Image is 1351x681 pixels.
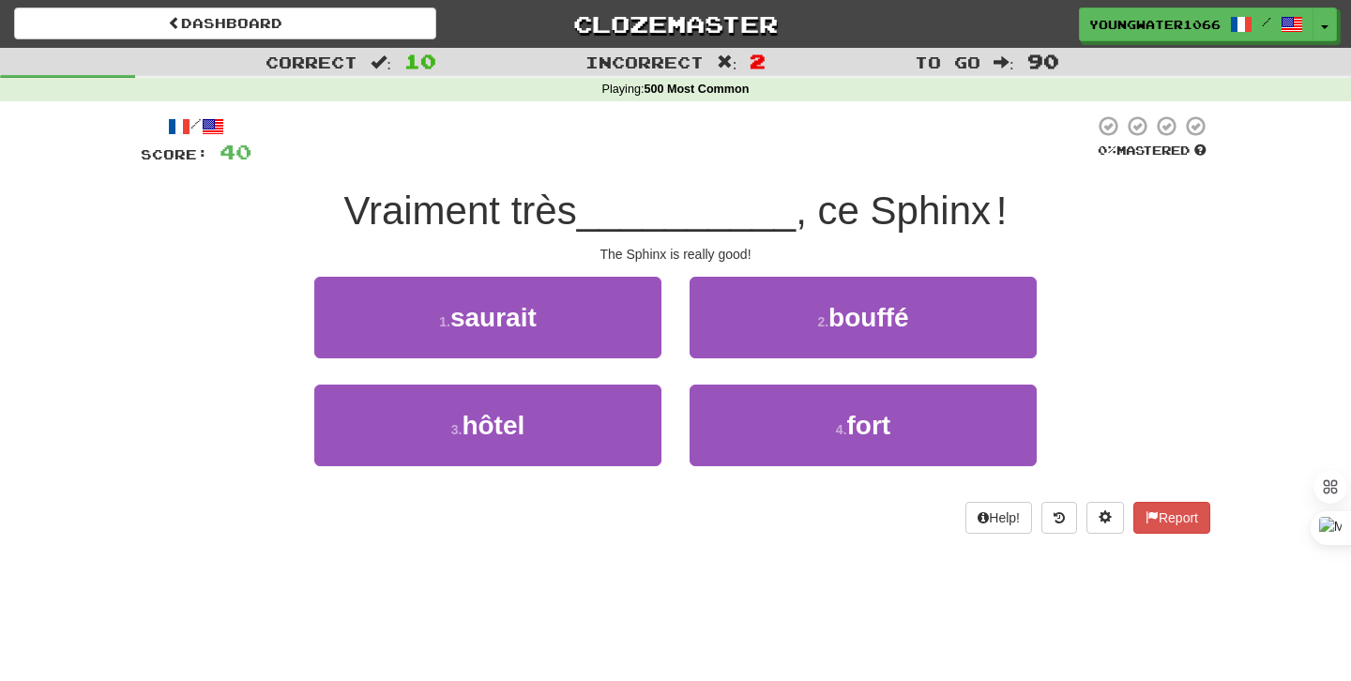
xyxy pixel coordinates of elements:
[450,303,537,332] span: saurait
[141,114,251,138] div: /
[314,385,661,466] button: 3.hôtel
[266,53,357,71] span: Correct
[1027,50,1059,72] span: 90
[847,411,891,440] span: fort
[817,314,828,329] small: 2 .
[585,53,704,71] span: Incorrect
[965,502,1032,534] button: Help!
[141,245,1210,264] div: The Sphinx is really good!
[828,303,909,332] span: bouffé
[690,385,1037,466] button: 4.fort
[1094,143,1210,159] div: Mastered
[314,277,661,358] button: 1.saurait
[451,422,463,437] small: 3 .
[915,53,980,71] span: To go
[464,8,887,40] a: Clozemaster
[1089,16,1221,33] span: YoungWater1066
[796,189,1007,233] span: , ce Sphinx !
[1133,502,1210,534] button: Report
[1079,8,1313,41] a: YoungWater1066 /
[750,50,766,72] span: 2
[717,54,737,70] span: :
[994,54,1014,70] span: :
[690,277,1037,358] button: 2.bouffé
[371,54,391,70] span: :
[836,422,847,437] small: 4 .
[343,189,576,233] span: Vraiment très
[1041,502,1077,534] button: Round history (alt+y)
[577,189,797,233] span: __________
[462,411,524,440] span: hôtel
[14,8,436,39] a: Dashboard
[1098,143,1116,158] span: 0 %
[439,314,450,329] small: 1 .
[1262,15,1271,28] span: /
[220,140,251,163] span: 40
[141,146,208,162] span: Score:
[644,83,749,96] strong: 500 Most Common
[404,50,436,72] span: 10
